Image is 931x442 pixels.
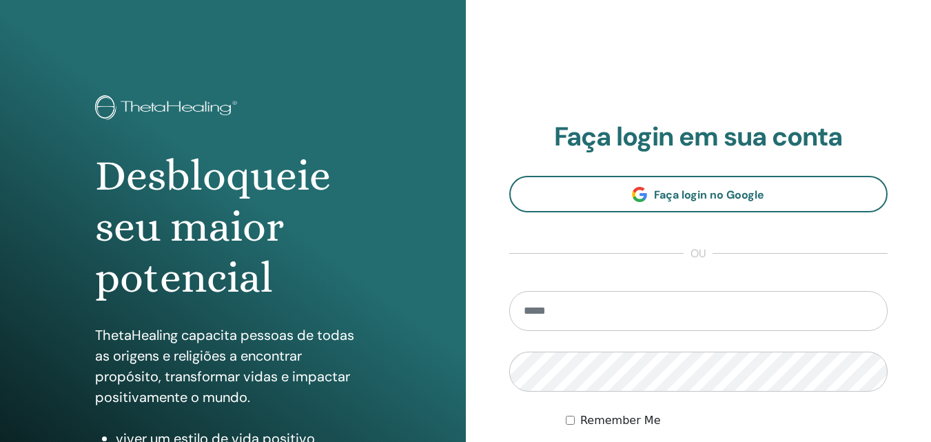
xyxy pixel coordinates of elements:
p: ThetaHealing capacita pessoas de todas as origens e religiões a encontrar propósito, transformar ... [95,325,371,408]
h1: Desbloqueie seu maior potencial [95,150,371,304]
label: Remember Me [580,412,661,429]
a: Faça login no Google [509,176,888,212]
h2: Faça login em sua conta [509,121,888,153]
span: Faça login no Google [654,188,764,202]
div: Keep me authenticated indefinitely or until I manually logout [566,412,888,429]
span: ou [684,245,713,262]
